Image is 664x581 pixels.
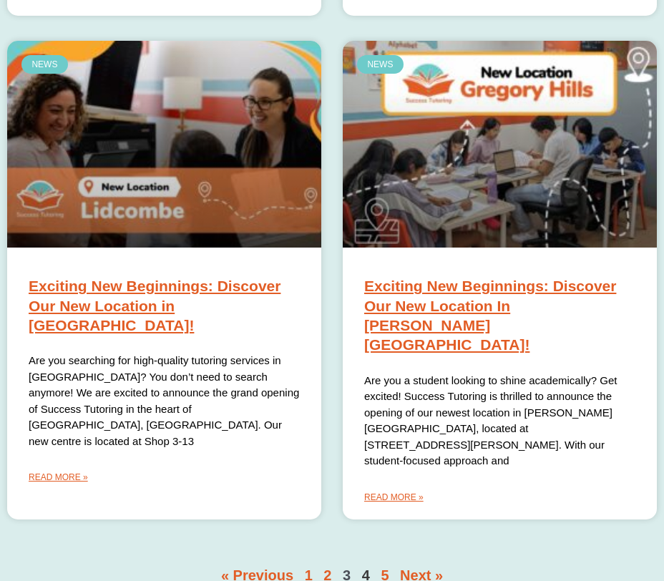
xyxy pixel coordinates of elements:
a: Read more about Exciting New Beginnings: Discover Our New Location in Lidcombe! [29,469,88,485]
a: Exciting New Beginnings: Discover Our New Location In [PERSON_NAME][GEOGRAPHIC_DATA]! [364,278,616,353]
a: Exciting New Beginnings: Discover Our New Location in [GEOGRAPHIC_DATA]! [29,278,280,333]
div: News [357,55,404,74]
iframe: Chat Widget [419,419,664,581]
p: Are you searching for high-quality tutoring services in [GEOGRAPHIC_DATA]? You don’t need to sear... [29,353,300,449]
p: Are you a student looking to shine academically? Get excited! Success Tutoring is thrilled to ann... [364,373,635,469]
div: News [21,55,68,74]
a: Read more about Exciting New Beginnings: Discover Our New Location In Gregory Hills! [364,489,424,505]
